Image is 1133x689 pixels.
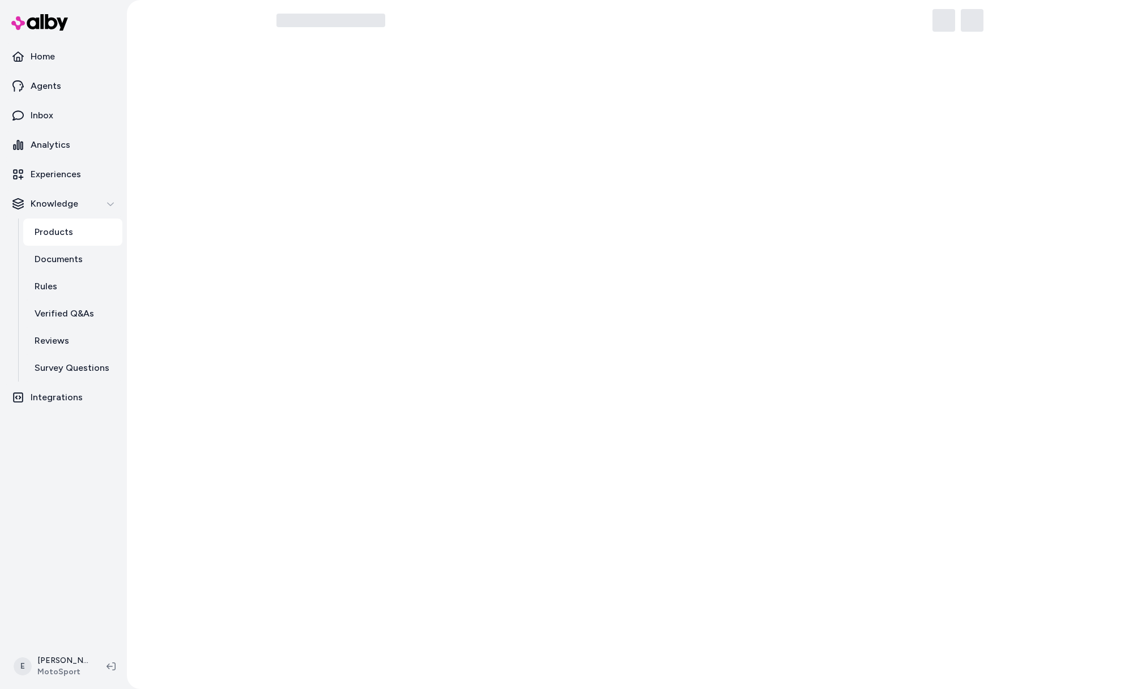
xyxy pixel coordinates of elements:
[31,168,81,181] p: Experiences
[37,655,88,666] p: [PERSON_NAME]
[5,190,122,217] button: Knowledge
[31,138,70,152] p: Analytics
[35,307,94,320] p: Verified Q&As
[23,273,122,300] a: Rules
[5,72,122,100] a: Agents
[23,300,122,327] a: Verified Q&As
[31,391,83,404] p: Integrations
[35,361,109,375] p: Survey Questions
[5,131,122,159] a: Analytics
[11,14,68,31] img: alby Logo
[5,384,122,411] a: Integrations
[23,327,122,354] a: Reviews
[14,657,32,675] span: E
[31,197,78,211] p: Knowledge
[35,280,57,293] p: Rules
[31,79,61,93] p: Agents
[31,109,53,122] p: Inbox
[37,666,88,678] span: MotoSport
[31,50,55,63] p: Home
[35,334,69,348] p: Reviews
[23,219,122,246] a: Products
[35,225,73,239] p: Products
[5,161,122,188] a: Experiences
[5,43,122,70] a: Home
[35,253,83,266] p: Documents
[23,246,122,273] a: Documents
[5,102,122,129] a: Inbox
[23,354,122,382] a: Survey Questions
[7,648,97,684] button: E[PERSON_NAME]MotoSport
